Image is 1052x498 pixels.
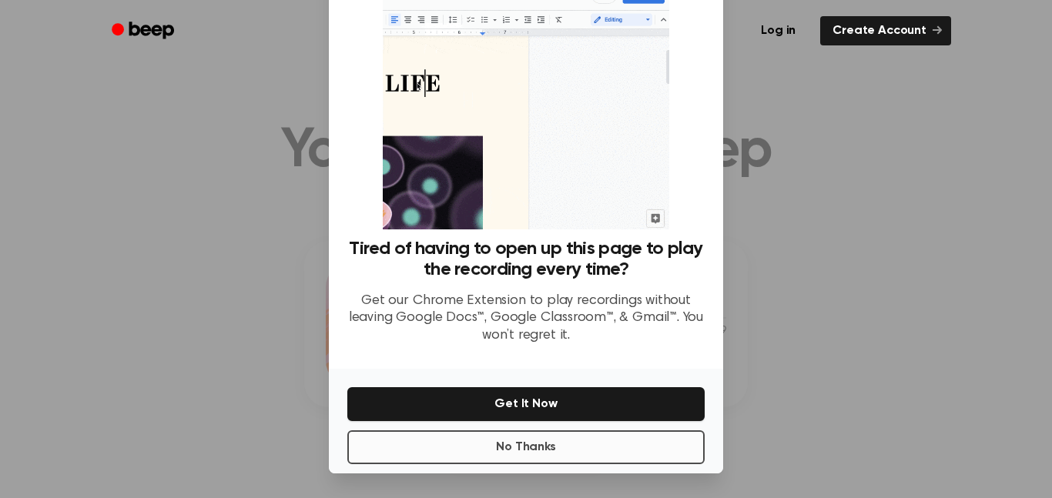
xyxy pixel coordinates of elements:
h3: Tired of having to open up this page to play the recording every time? [347,239,705,280]
p: Get our Chrome Extension to play recordings without leaving Google Docs™, Google Classroom™, & Gm... [347,292,705,345]
a: Create Account [820,16,951,45]
a: Log in [745,13,811,48]
button: No Thanks [347,430,705,464]
a: Beep [101,16,188,46]
button: Get It Now [347,387,705,421]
